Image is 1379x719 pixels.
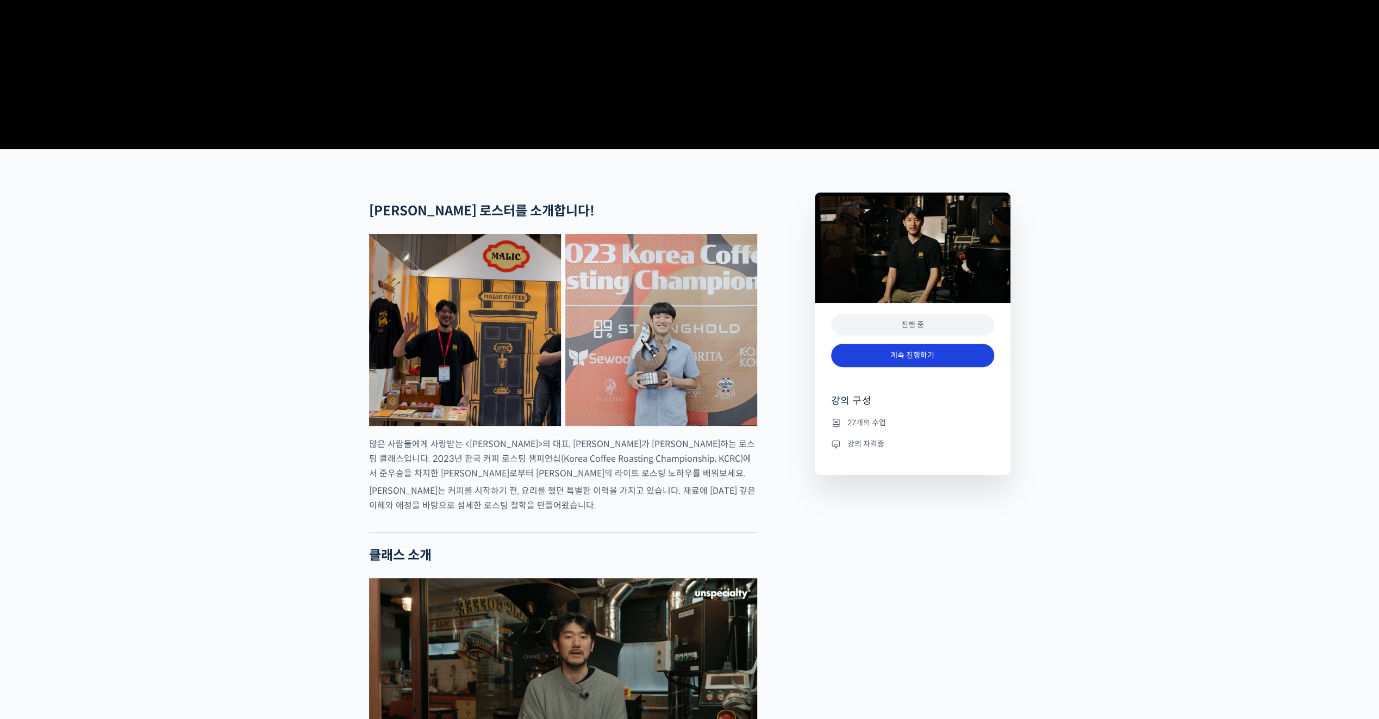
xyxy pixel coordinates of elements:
div: 진행 중 [831,314,994,336]
li: 강의 자격증 [831,437,994,450]
a: 계속 진행하기 [831,344,994,367]
strong: [PERSON_NAME] 로스터를 소개합니다! [369,203,595,219]
h2: 클래스 소개 [369,548,757,563]
span: 대화 [99,362,113,370]
p: 많은 사람들에게 사랑받는 <[PERSON_NAME]>의 대표, [PERSON_NAME]가 [PERSON_NAME]하는 로스팅 클래스입니다. 2023년 한국 커피 로스팅 챔피언... [369,437,757,481]
span: 설정 [168,361,181,370]
li: 27개의 수업 [831,416,994,429]
span: 홈 [34,361,41,370]
a: 홈 [3,345,72,372]
a: 대화 [72,345,140,372]
h4: 강의 구성 [831,394,994,416]
p: [PERSON_NAME]는 커피를 시작하기 전, 요리를 했던 특별한 이력을 가지고 있습니다. 재료에 [DATE] 깊은 이해와 애정을 바탕으로 섬세한 로스팅 철학을 만들어왔습니다. [369,484,757,513]
a: 설정 [140,345,209,372]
